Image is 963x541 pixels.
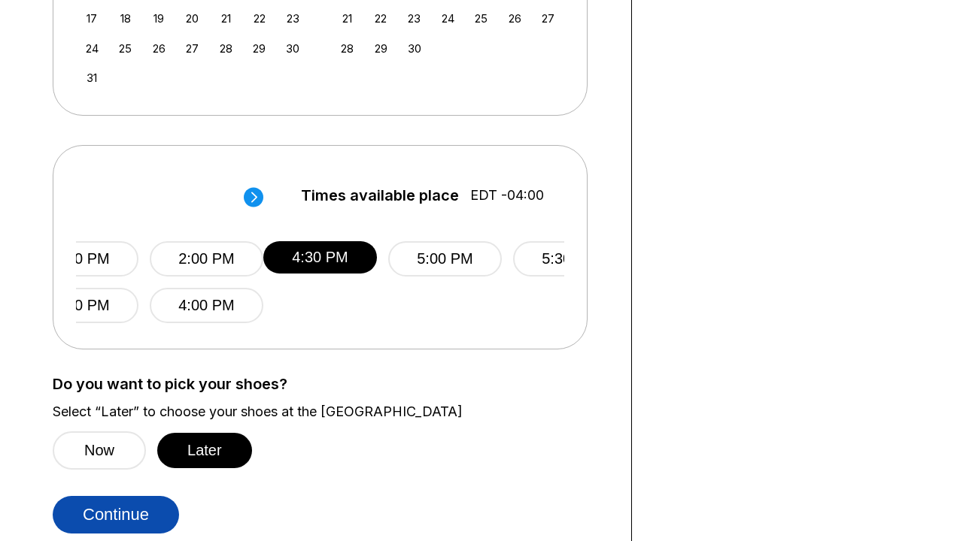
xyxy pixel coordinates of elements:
[25,241,138,277] button: 1:30 PM
[337,8,357,29] div: Choose Sunday, September 21st, 2025
[538,8,558,29] div: Choose Saturday, September 27th, 2025
[216,8,236,29] div: Choose Thursday, August 21st, 2025
[337,38,357,59] div: Choose Sunday, September 28th, 2025
[53,376,609,392] label: Do you want to pick your shoes?
[216,38,236,59] div: Choose Thursday, August 28th, 2025
[53,403,609,420] label: Select “Later” to choose your shoes at the [GEOGRAPHIC_DATA]
[388,241,502,277] button: 5:00 PM
[115,8,135,29] div: Choose Monday, August 18th, 2025
[150,241,263,277] button: 2:00 PM
[371,8,391,29] div: Choose Monday, September 22nd, 2025
[471,8,491,29] div: Choose Thursday, September 25th, 2025
[371,38,391,59] div: Choose Monday, September 29th, 2025
[470,187,544,204] span: EDT -04:00
[404,38,424,59] div: Choose Tuesday, September 30th, 2025
[404,8,424,29] div: Choose Tuesday, September 23rd, 2025
[157,433,252,468] button: Later
[149,38,169,59] div: Choose Tuesday, August 26th, 2025
[438,8,458,29] div: Choose Wednesday, September 24th, 2025
[182,8,202,29] div: Choose Wednesday, August 20th, 2025
[249,38,269,59] div: Choose Friday, August 29th, 2025
[82,38,102,59] div: Choose Sunday, August 24th, 2025
[283,8,303,29] div: Choose Saturday, August 23rd, 2025
[505,8,525,29] div: Choose Friday, September 26th, 2025
[249,8,269,29] div: Choose Friday, August 22nd, 2025
[263,241,377,274] button: 4:30 PM
[182,38,202,59] div: Choose Wednesday, August 27th, 2025
[513,241,627,277] button: 5:30 PM
[150,288,263,323] button: 4:00 PM
[53,431,146,470] button: Now
[149,8,169,29] div: Choose Tuesday, August 19th, 2025
[82,68,102,88] div: Choose Sunday, August 31st, 2025
[82,8,102,29] div: Choose Sunday, August 17th, 2025
[283,38,303,59] div: Choose Saturday, August 30th, 2025
[301,187,459,204] span: Times available place
[53,496,179,533] button: Continue
[25,288,138,323] button: 3:30 PM
[115,38,135,59] div: Choose Monday, August 25th, 2025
